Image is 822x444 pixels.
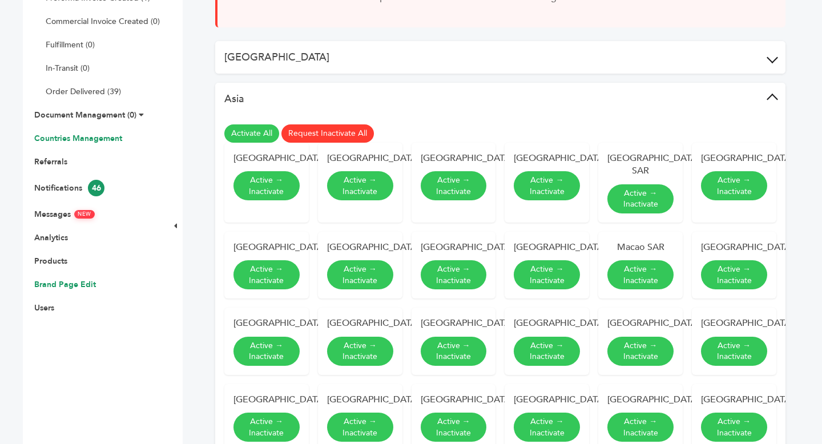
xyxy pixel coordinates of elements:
a: Active → Inactivate [514,171,580,200]
a: Active → Inactivate [701,413,767,442]
a: Active → Inactivate [327,413,393,442]
div: [GEOGRAPHIC_DATA] [514,393,580,406]
a: Referrals [34,156,67,167]
a: Active → Inactivate [607,260,674,289]
a: Products [34,256,67,267]
a: Active → Inactivate [327,337,393,366]
div: [GEOGRAPHIC_DATA] [327,152,393,164]
div: [GEOGRAPHIC_DATA] [233,152,300,164]
div: [GEOGRAPHIC_DATA] [327,393,393,406]
a: Active → Inactivate [233,337,300,366]
a: Active → Inactivate [327,171,393,200]
div: [GEOGRAPHIC_DATA] [327,317,393,329]
div: [GEOGRAPHIC_DATA] [421,241,487,253]
div: [GEOGRAPHIC_DATA] [701,393,767,406]
a: Active → Inactivate [327,260,393,289]
a: Activate All [224,124,279,143]
a: Request Inactivate All [281,124,374,143]
a: Active → Inactivate [233,413,300,442]
a: In-Transit (0) [46,63,90,74]
button: [GEOGRAPHIC_DATA] [215,41,785,74]
a: Notifications46 [34,183,104,193]
a: MessagesNEW [34,209,95,220]
div: [GEOGRAPHIC_DATA] [327,241,393,253]
div: [GEOGRAPHIC_DATA] [607,393,674,406]
div: [GEOGRAPHIC_DATA] [421,152,487,164]
a: Active → Inactivate [701,171,767,200]
a: Active → Inactivate [233,260,300,289]
div: [GEOGRAPHIC_DATA] [233,241,300,253]
a: Active → Inactivate [421,171,487,200]
a: Active → Inactivate [701,260,767,289]
div: [GEOGRAPHIC_DATA] [514,241,580,253]
a: Analytics [34,232,68,243]
div: [GEOGRAPHIC_DATA] [701,317,767,329]
a: Active → Inactivate [514,413,580,442]
a: Active → Inactivate [607,337,674,366]
div: [GEOGRAPHIC_DATA] [233,393,300,406]
div: [GEOGRAPHIC_DATA] [701,241,767,253]
a: Active → Inactivate [514,260,580,289]
a: Active → Inactivate [607,413,674,442]
a: Commercial Invoice Created (0) [46,16,160,27]
a: Active → Inactivate [701,337,767,366]
a: Order Delivered (39) [46,86,121,97]
a: Active → Inactivate [421,413,487,442]
a: Active → Inactivate [233,171,300,200]
button: Asia [215,83,785,115]
div: [GEOGRAPHIC_DATA] [421,317,487,329]
span: NEW [74,210,95,219]
a: Fulfillment (0) [46,39,95,50]
div: Macao SAR [607,241,674,253]
div: [GEOGRAPHIC_DATA] [514,152,580,164]
a: Active → Inactivate [607,184,674,213]
div: [GEOGRAPHIC_DATA] [607,317,674,329]
div: [GEOGRAPHIC_DATA] [421,393,487,406]
a: Active → Inactivate [421,260,487,289]
a: Active → Inactivate [514,337,580,366]
a: Users [34,302,54,313]
div: [GEOGRAPHIC_DATA] [233,317,300,329]
span: 46 [88,180,104,196]
a: Brand Page Edit [34,279,96,290]
a: Active → Inactivate [421,337,487,366]
div: [GEOGRAPHIC_DATA] SAR [607,152,674,177]
a: Countries Management [34,133,122,144]
div: [GEOGRAPHIC_DATA] [514,317,580,329]
div: [GEOGRAPHIC_DATA] [701,152,767,164]
a: Document Management (0) [34,110,136,120]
